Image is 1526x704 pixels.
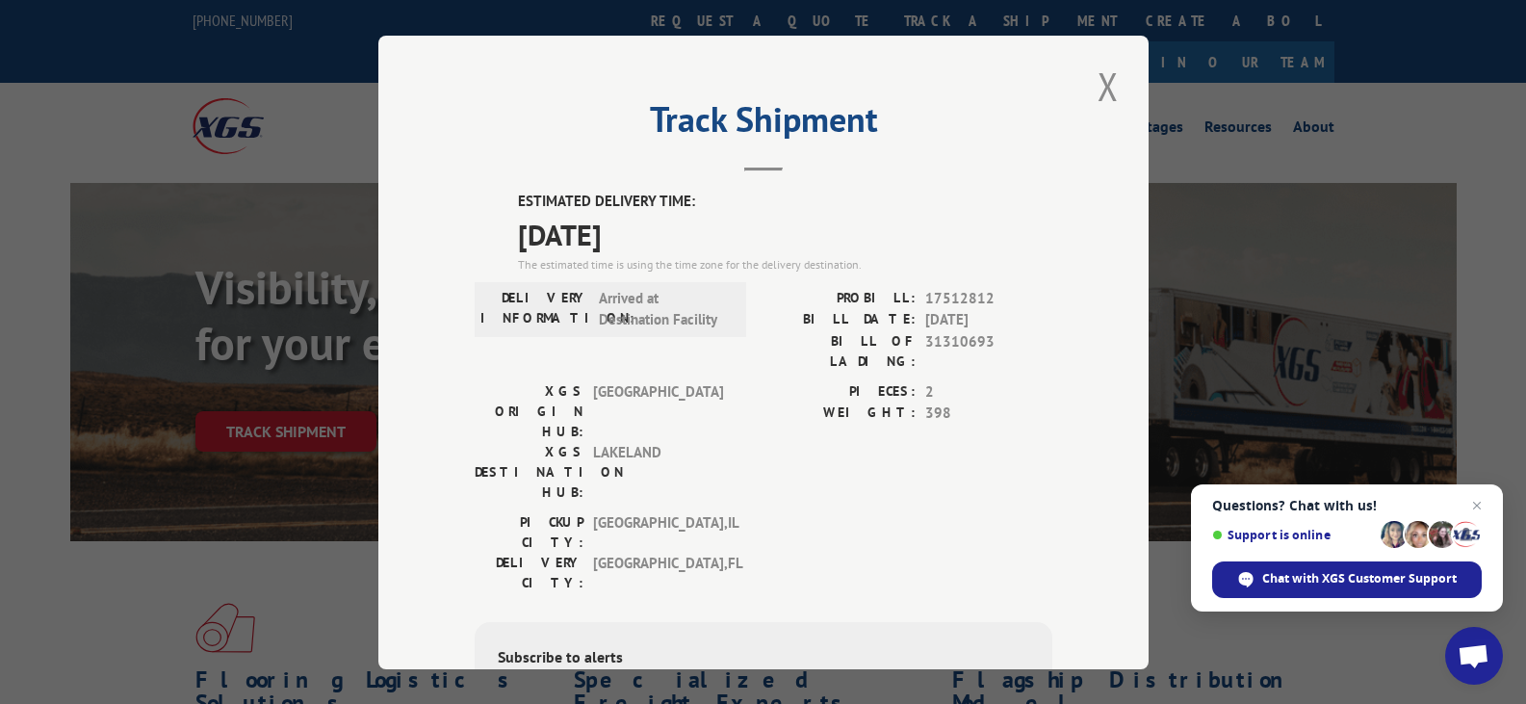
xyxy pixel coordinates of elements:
span: 17512812 [925,287,1052,309]
h2: Track Shipment [475,106,1052,143]
span: [DATE] [925,309,1052,331]
span: Support is online [1212,528,1374,542]
label: PROBILL: [763,287,916,309]
label: BILL OF LADING: [763,330,916,371]
span: [GEOGRAPHIC_DATA] , IL [593,511,723,552]
span: Chat with XGS Customer Support [1212,561,1482,598]
div: Subscribe to alerts [498,644,1029,672]
span: Questions? Chat with us! [1212,498,1482,513]
span: 398 [925,403,1052,425]
span: 31310693 [925,330,1052,371]
label: WEIGHT: [763,403,916,425]
span: [GEOGRAPHIC_DATA] , FL [593,552,723,592]
label: ESTIMATED DELIVERY TIME: [518,191,1052,213]
label: XGS DESTINATION HUB: [475,441,583,502]
label: PICKUP CITY: [475,511,583,552]
span: LAKELAND [593,441,723,502]
span: Arrived at Destination Facility [599,287,729,330]
label: BILL DATE: [763,309,916,331]
label: DELIVERY CITY: [475,552,583,592]
div: The estimated time is using the time zone for the delivery destination. [518,255,1052,273]
span: [DATE] [518,212,1052,255]
button: Close modal [1092,60,1125,113]
label: PIECES: [763,380,916,403]
span: Chat with XGS Customer Support [1262,570,1457,587]
span: 2 [925,380,1052,403]
span: [GEOGRAPHIC_DATA] [593,380,723,441]
a: Open chat [1445,627,1503,685]
label: DELIVERY INFORMATION: [480,287,589,330]
label: XGS ORIGIN HUB: [475,380,583,441]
